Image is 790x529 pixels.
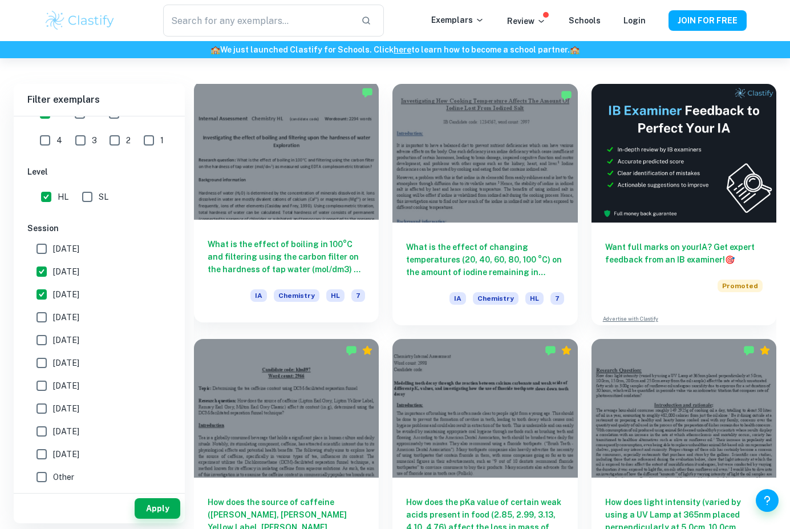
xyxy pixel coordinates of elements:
[274,289,319,302] span: Chemistry
[27,165,171,178] h6: Level
[592,84,776,325] a: Want full marks on yourIA? Get expert feedback from an IB examiner!PromotedAdvertise with Clastify
[160,134,164,147] span: 1
[561,345,572,356] div: Premium
[392,84,577,325] a: What is the effect of changing temperatures (20, 40, 60, 80, 100 °C) on the amount of iodine rema...
[210,45,220,54] span: 🏫
[545,345,556,356] img: Marked
[194,84,379,325] a: What is the effect of boiling in 100°C and filtering using the carbon filter on the hardness of t...
[759,345,771,356] div: Premium
[53,334,79,346] span: [DATE]
[362,345,373,356] div: Premium
[53,357,79,369] span: [DATE]
[431,14,484,26] p: Exemplars
[53,471,74,483] span: Other
[53,402,79,415] span: [DATE]
[53,379,79,392] span: [DATE]
[507,15,546,27] p: Review
[592,84,776,223] img: Thumbnail
[743,345,755,356] img: Marked
[756,489,779,512] button: Help and Feedback
[56,134,62,147] span: 4
[605,241,763,266] h6: Want full marks on your IA ? Get expert feedback from an IB examiner!
[53,243,79,255] span: [DATE]
[570,45,580,54] span: 🏫
[569,16,601,25] a: Schools
[394,45,411,54] a: here
[92,134,97,147] span: 3
[669,10,747,31] button: JOIN FOR FREE
[725,255,735,264] span: 🎯
[550,292,564,305] span: 7
[53,265,79,278] span: [DATE]
[58,191,68,203] span: HL
[53,425,79,438] span: [DATE]
[53,288,79,301] span: [DATE]
[623,16,646,25] a: Login
[135,498,180,519] button: Apply
[449,292,466,305] span: IA
[53,448,79,461] span: [DATE]
[53,311,79,324] span: [DATE]
[99,191,108,203] span: SL
[351,289,365,302] span: 7
[561,90,572,101] img: Marked
[14,84,185,116] h6: Filter exemplars
[326,289,345,302] span: HL
[27,222,171,235] h6: Session
[208,238,365,276] h6: What is the effect of boiling in 100°C and filtering using the carbon filter on the hardness of t...
[2,43,788,56] h6: We just launched Clastify for Schools. Click to learn how to become a school partner.
[346,345,357,356] img: Marked
[362,87,373,98] img: Marked
[406,241,564,278] h6: What is the effect of changing temperatures (20, 40, 60, 80, 100 °C) on the amount of iodine rema...
[126,134,131,147] span: 2
[525,292,544,305] span: HL
[44,9,116,32] img: Clastify logo
[603,315,658,323] a: Advertise with Clastify
[163,5,351,37] input: Search for any exemplars...
[473,292,518,305] span: Chemistry
[718,280,763,292] span: Promoted
[250,289,267,302] span: IA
